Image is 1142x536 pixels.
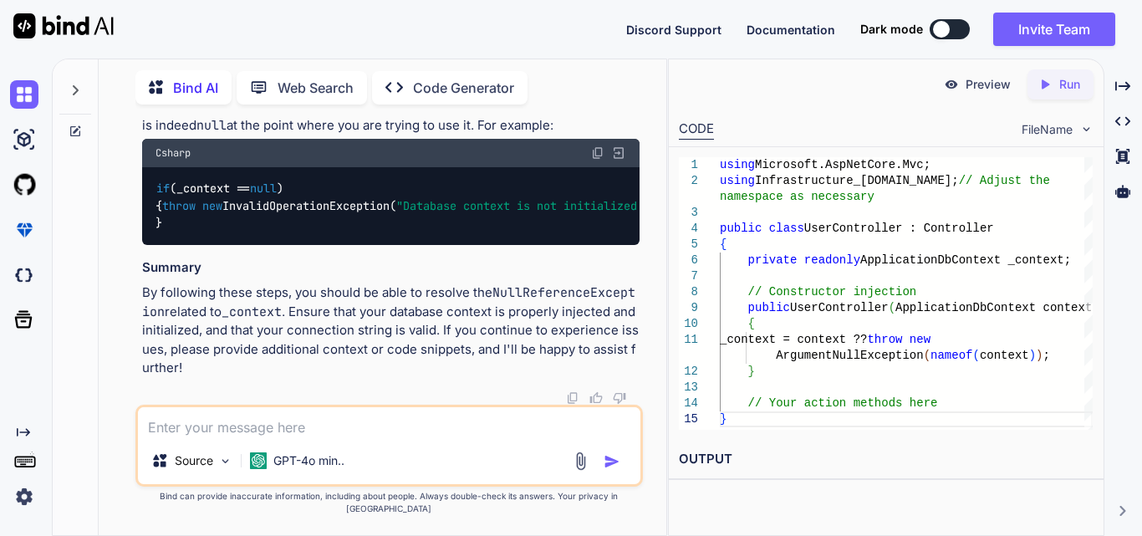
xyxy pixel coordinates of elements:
[679,253,698,268] div: 6
[604,453,620,470] img: icon
[966,76,1011,93] p: Preview
[250,452,267,469] img: GPT-4o mini
[202,198,222,213] span: new
[748,396,938,410] span: // Your action methods here
[669,440,1104,479] h2: OUTPUT
[679,221,698,237] div: 4
[720,158,755,171] span: using
[156,181,170,197] span: if
[720,174,755,187] span: using
[755,174,959,187] span: Infrastructure_[DOMAIN_NAME];
[566,391,579,405] img: copy
[155,146,191,160] span: Csharp
[895,301,1092,314] span: ApplicationDbContext context
[613,391,626,405] img: dislike
[626,21,721,38] button: Discord Support
[748,285,917,299] span: // Constructor injection
[748,253,798,267] span: private
[679,316,698,332] div: 10
[679,173,698,189] div: 2
[720,333,867,346] span: _context = context ??
[679,205,698,221] div: 3
[910,333,930,346] span: new
[10,482,38,511] img: settings
[278,78,354,98] p: Web Search
[218,454,232,468] img: Pick Models
[396,198,650,213] span: "Database context is not initialized."
[776,349,923,362] span: ArgumentNullException
[867,333,902,346] span: throw
[944,77,959,92] img: preview
[162,198,196,213] span: throw
[930,349,972,362] span: nameof
[10,125,38,154] img: ai-studio
[679,332,698,348] div: 11
[1043,349,1050,362] span: ;
[10,171,38,199] img: githubLight
[679,396,698,411] div: 14
[142,258,640,278] h3: Summary
[222,304,282,320] code: _context
[196,117,227,134] code: null
[679,411,698,427] div: 15
[804,253,860,267] span: readonly
[10,80,38,109] img: chat
[679,284,698,300] div: 8
[10,216,38,244] img: premium
[250,181,277,197] span: null
[980,349,1029,362] span: context
[679,268,698,284] div: 7
[142,283,640,378] p: By following these steps, you should be able to resolve the related to . Ensure that your databas...
[1036,349,1043,362] span: )
[720,412,726,426] span: }
[804,222,994,235] span: UserController : Controller
[889,301,895,314] span: (
[626,23,721,37] span: Discord Support
[273,452,344,469] p: GPT-4o min..
[973,349,980,362] span: (
[679,364,698,380] div: 12
[679,300,698,316] div: 9
[790,301,889,314] span: UserController
[679,120,714,140] div: CODE
[175,452,213,469] p: Source
[924,349,930,362] span: (
[679,157,698,173] div: 1
[860,253,1071,267] span: ApplicationDbContext _context;
[748,317,755,330] span: {
[748,365,755,378] span: }
[155,180,664,232] code: (_context == ) { InvalidOperationException( ); }
[413,78,514,98] p: Code Generator
[142,284,635,320] code: NullReferenceException
[747,21,835,38] button: Documentation
[993,13,1115,46] button: Invite Team
[769,222,804,235] span: class
[589,391,603,405] img: like
[1029,349,1036,362] span: )
[860,21,923,38] span: Dark mode
[173,78,218,98] p: Bind AI
[720,222,762,235] span: public
[747,23,835,37] span: Documentation
[591,146,604,160] img: copy
[720,190,874,203] span: namespace as necessary
[10,261,38,289] img: darkCloudIdeIcon
[720,237,726,251] span: {
[1059,76,1080,93] p: Run
[571,452,590,471] img: attachment
[1022,121,1073,138] span: FileName
[755,158,930,171] span: Microsoft.AspNetCore.Mvc;
[1079,122,1094,136] img: chevron down
[13,13,114,38] img: Bind AI
[679,380,698,396] div: 13
[679,237,698,253] div: 5
[611,145,626,161] img: Open in Browser
[135,490,643,515] p: Bind can provide inaccurate information, including about people. Always double-check its answers....
[748,301,790,314] span: public
[959,174,1050,187] span: // Adjust the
